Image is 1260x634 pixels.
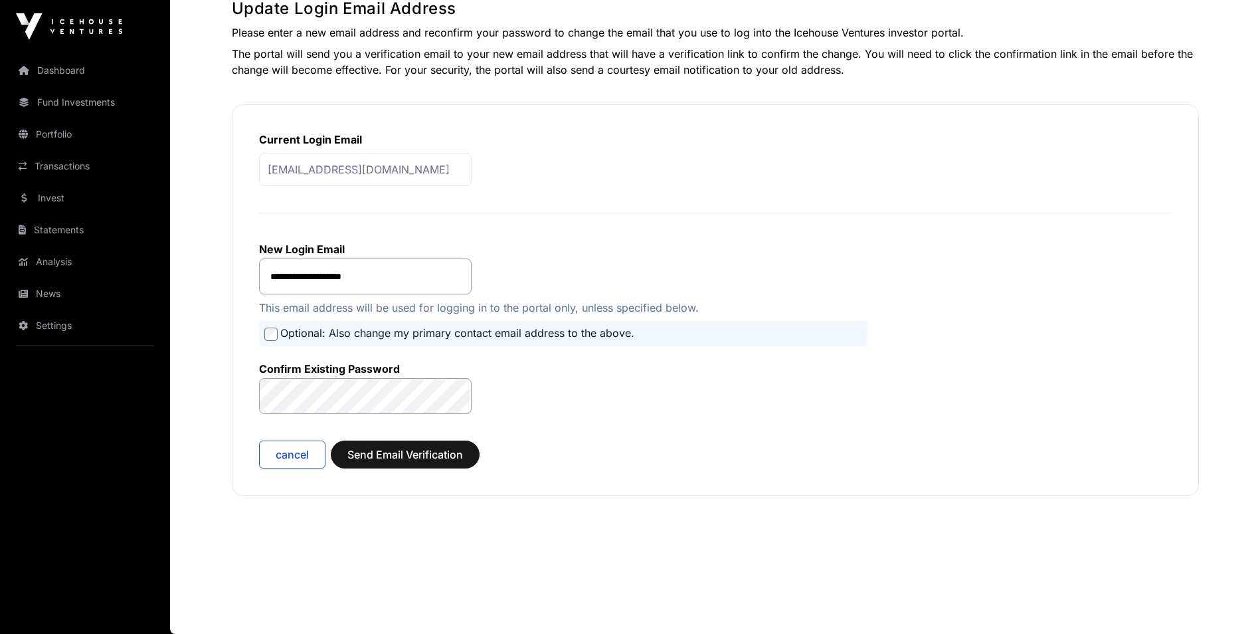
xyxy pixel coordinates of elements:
[276,447,309,463] span: cancel
[259,133,362,146] label: Current Login Email
[259,441,325,469] button: cancel
[331,441,480,469] button: Send Email Verification
[232,25,1199,41] p: Please enter a new email address and reconfirm your password to change the email that you use to ...
[347,447,463,463] span: Send Email Verification
[11,183,159,213] a: Invest
[11,279,159,308] a: News
[11,215,159,245] a: Statements
[259,300,1172,316] p: This email address will be used for logging in to the portal only, unless specified below.
[259,362,472,375] label: Confirm Existing Password
[264,328,278,341] input: Optional: Also change my primary contact email address to the above.
[11,88,159,117] a: Fund Investments
[1194,570,1260,634] iframe: Chat Widget
[11,311,159,340] a: Settings
[16,13,122,40] img: Icehouse Ventures Logo
[11,152,159,181] a: Transactions
[232,46,1199,78] p: The portal will send you a verification email to your new email address that will have a verifica...
[264,326,634,341] label: Optional: Also change my primary contact email address to the above.
[11,56,159,85] a: Dashboard
[11,247,159,276] a: Analysis
[259,153,472,186] p: [EMAIL_ADDRESS][DOMAIN_NAME]
[11,120,159,149] a: Portfolio
[259,243,472,256] label: New Login Email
